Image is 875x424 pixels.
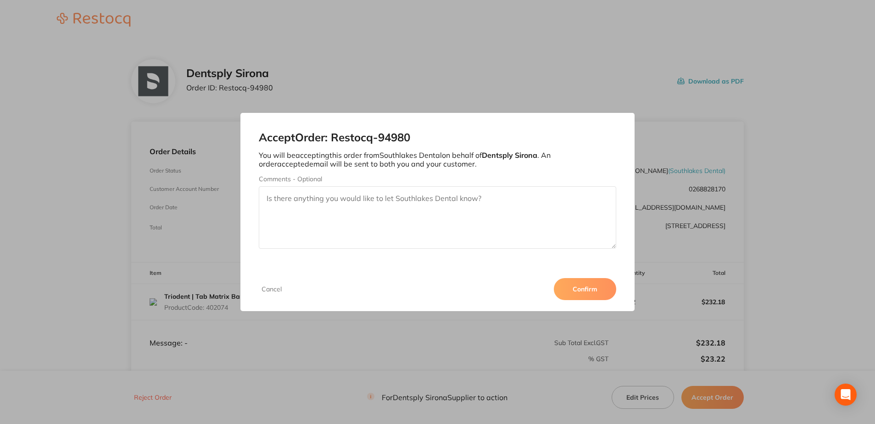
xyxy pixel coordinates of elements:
[259,175,616,183] label: Comments - Optional
[482,151,537,160] b: Dentsply Sirona
[259,151,616,168] p: You will be accepting this order from Southlakes Dental on behalf of . An order accepted email wi...
[259,285,284,293] button: Cancel
[835,384,857,406] div: Open Intercom Messenger
[259,131,616,144] h2: Accept Order: Restocq- 94980
[554,278,616,300] button: Confirm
